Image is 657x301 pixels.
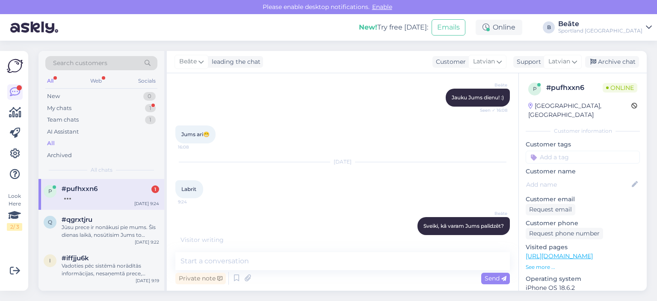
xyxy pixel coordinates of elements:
[526,151,640,164] input: Add a tag
[48,188,52,194] span: p
[526,243,640,252] p: Visited pages
[485,274,506,282] span: Send
[558,21,652,34] a: BeāteSportland [GEOGRAPHIC_DATA]
[225,236,226,244] span: .
[432,19,465,36] button: Emails
[476,20,522,35] div: Online
[179,57,197,66] span: Beāte
[145,104,156,113] div: 1
[181,131,210,137] span: Jums ari😁
[526,252,593,260] a: [URL][DOMAIN_NAME]
[603,83,637,92] span: Online
[208,57,260,66] div: leading the chat
[370,3,395,11] span: Enable
[181,186,196,192] span: Labrit
[423,223,504,229] span: Sveiki, kā varam Jums palīdzēt?
[473,57,495,66] span: Latvian
[359,23,377,31] b: New!
[526,219,640,228] p: Customer phone
[546,83,603,93] div: # pufhxxn6
[135,239,159,245] div: [DATE] 9:22
[543,21,555,33] div: B
[178,199,210,205] span: 9:24
[49,257,51,264] span: i
[475,107,507,113] span: Seen ✓ 16:08
[526,195,640,204] p: Customer email
[143,92,156,101] div: 0
[91,166,112,174] span: All chats
[47,116,79,124] div: Team chats
[175,235,510,244] div: Visitor writing
[526,167,640,176] p: Customer name
[7,223,22,231] div: 2 / 3
[175,158,510,166] div: [DATE]
[224,236,225,244] span: .
[62,224,159,239] div: Jūsu prece ir nonākusi pie mums. Šīs dienas laikā, nosūtīsim Jums to atpakaļ.
[62,216,92,224] span: #qgrxtjru
[62,262,159,277] div: Vadoties pēc sistēmā norādītās informācijas, nesaņemtā prece, pašreiz, ir ceļā pie Jums. Šis būs ...
[62,185,98,193] span: #pufhxxn6
[528,101,631,119] div: [GEOGRAPHIC_DATA], [GEOGRAPHIC_DATA]
[226,236,228,244] span: .
[526,204,575,215] div: Request email
[48,219,52,225] span: q
[47,151,72,160] div: Archived
[475,82,507,88] span: Beāte
[7,58,23,74] img: Askly Logo
[533,86,537,92] span: p
[585,56,639,68] div: Archive chat
[558,27,642,34] div: Sportland [GEOGRAPHIC_DATA]
[526,180,630,189] input: Add name
[134,200,159,207] div: [DATE] 9:24
[45,75,55,86] div: All
[526,140,640,149] p: Customer tags
[47,104,71,113] div: My chats
[89,75,104,86] div: Web
[526,228,603,239] div: Request phone number
[136,277,159,284] div: [DATE] 9:19
[558,21,642,27] div: Beāte
[452,94,504,101] span: Jauku Jums dienu! :)
[175,273,226,284] div: Private note
[7,192,22,231] div: Look Here
[526,127,640,135] div: Customer information
[151,185,159,193] div: 1
[47,128,79,136] div: AI Assistant
[548,57,570,66] span: Latvian
[526,283,640,292] p: iPhone OS 18.6.2
[513,57,541,66] div: Support
[53,59,107,68] span: Search customers
[359,22,428,33] div: Try free [DATE]:
[526,263,640,271] p: See more ...
[475,210,507,217] span: Beāte
[145,116,156,124] div: 1
[62,254,89,262] span: #iffjju6k
[47,92,60,101] div: New
[432,57,466,66] div: Customer
[136,75,157,86] div: Socials
[178,144,210,150] span: 16:08
[47,139,55,148] div: All
[526,274,640,283] p: Operating system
